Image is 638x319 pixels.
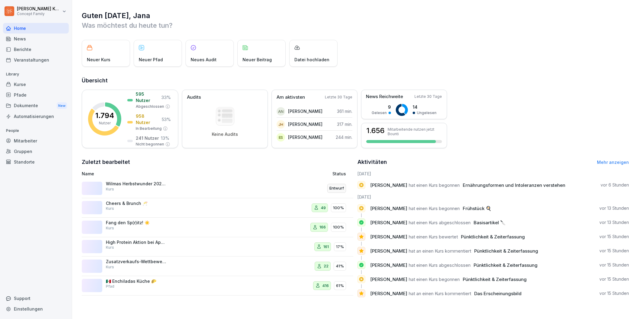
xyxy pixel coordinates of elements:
p: Neues Audit [191,56,217,63]
p: Letzte 30 Tage [414,94,442,99]
p: Keine Audits [212,132,238,137]
p: [PERSON_NAME] [288,134,322,140]
div: ES [277,133,285,142]
p: 100% [333,205,344,211]
p: 9 [372,104,391,110]
span: Das Erscheinungsbild [474,291,522,296]
p: 361 min. [337,108,352,114]
a: Veranstaltungen [3,55,69,65]
p: Was möchtest du heute tun? [82,21,629,30]
p: vor 15 Stunden [599,262,629,268]
p: vor 13 Stunden [599,219,629,225]
p: vor 15 Stunden [599,290,629,296]
span: [PERSON_NAME] [370,206,407,211]
p: 53 % [162,116,171,123]
span: [PERSON_NAME] [370,182,407,188]
p: vor 15 Stunden [599,276,629,282]
a: Zusatzverkaufs-WettbewerbKurs2241% [82,257,353,276]
h3: 1.656 [366,127,385,134]
p: Pfad [106,284,114,289]
p: 244 min. [336,134,352,140]
span: hat einen Kurs begonnen [409,182,460,188]
a: Mitarbeiter [3,136,69,146]
a: Mehr anzeigen [597,160,629,165]
a: Pfade [3,90,69,100]
p: Am aktivsten [277,94,305,101]
p: Name [82,171,253,177]
h2: Übersicht [82,76,629,85]
a: Fang den Sp(r)itz! ☀️Kurs166100% [82,218,353,237]
a: High Protein Aktion bei Aposto 🏋🏻‍♀️💪🏼Kurs16117% [82,237,353,257]
p: 166 [319,224,326,230]
p: Ungelesen [417,110,436,116]
span: hat einen Kurs abgeschlossen [409,262,471,268]
span: hat an einen Kurs kommentiert [409,291,471,296]
div: New [57,102,67,109]
span: [PERSON_NAME] [370,291,407,296]
p: 595 Nutzer [136,91,160,104]
p: Wilmas Herbstwunder 2025 🍁🍂🪄 [106,181,166,187]
p: 17% [336,244,344,250]
a: Home [3,23,69,33]
p: Nicht begonnen [136,142,164,147]
div: Support [3,293,69,304]
p: In Bearbeitung [136,126,162,131]
h6: [DATE] [357,171,629,177]
a: 🇲🇽 Enchiladas Küche 🌮Pfad41661% [82,276,353,296]
p: vor 15 Stunden [599,234,629,240]
span: Pünktlichkeit & Zeiterfassung [463,276,527,282]
span: [PERSON_NAME] [370,234,407,240]
h2: Zuletzt bearbeitet [82,158,353,166]
p: Status [332,171,346,177]
p: Abgeschlossen [136,104,164,109]
a: Kurse [3,79,69,90]
p: High Protein Aktion bei Aposto 🏋🏻‍♀️💪🏼 [106,240,166,245]
span: hat einen Kurs begonnen [409,276,460,282]
div: Dokumente [3,100,69,111]
a: News [3,33,69,44]
span: hat einen Kurs abgeschlossen [409,220,471,225]
p: Cheers & Brunch 🥂 [106,201,166,206]
p: Kurs [106,187,114,192]
a: Standorte [3,157,69,167]
p: 241 Nutzer [136,135,159,141]
a: Berichte [3,44,69,55]
p: [PERSON_NAME] Komarov [17,6,61,11]
p: Kurs [106,264,114,270]
p: 33 % [161,94,171,100]
p: Neuer Kurs [87,56,110,63]
p: 61% [336,283,344,289]
p: Mitarbeitende nutzen jetzt Bounti [388,127,442,136]
span: [PERSON_NAME] [370,262,407,268]
p: vor 6 Stunden [601,182,629,188]
span: Frühstück 🍳 [463,206,491,211]
p: Kurs [106,245,114,250]
p: News Reichweite [366,93,403,100]
span: Pünktlichkeit & Zeiterfassung [474,248,538,254]
span: Ernährungsformen und Intoleranzen verstehen [463,182,565,188]
p: 🇲🇽 Enchiladas Küche 🌮 [106,279,166,284]
p: 14 [413,104,436,110]
p: [PERSON_NAME] [288,108,322,114]
span: [PERSON_NAME] [370,220,407,225]
a: Automatisierungen [3,111,69,122]
p: vor 15 Stunden [599,248,629,254]
p: Gelesen [372,110,387,116]
span: hat an einen Kurs kommentiert [409,248,471,254]
p: Kurs [106,206,114,211]
h1: Guten [DATE], Jana [82,11,629,21]
p: 41% [336,263,344,269]
p: 317 min. [337,121,352,127]
p: 1.794 [95,112,114,119]
p: Nutzer [99,120,111,126]
p: 22 [324,263,329,269]
p: Concept Family [17,12,61,16]
span: [PERSON_NAME] [370,276,407,282]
